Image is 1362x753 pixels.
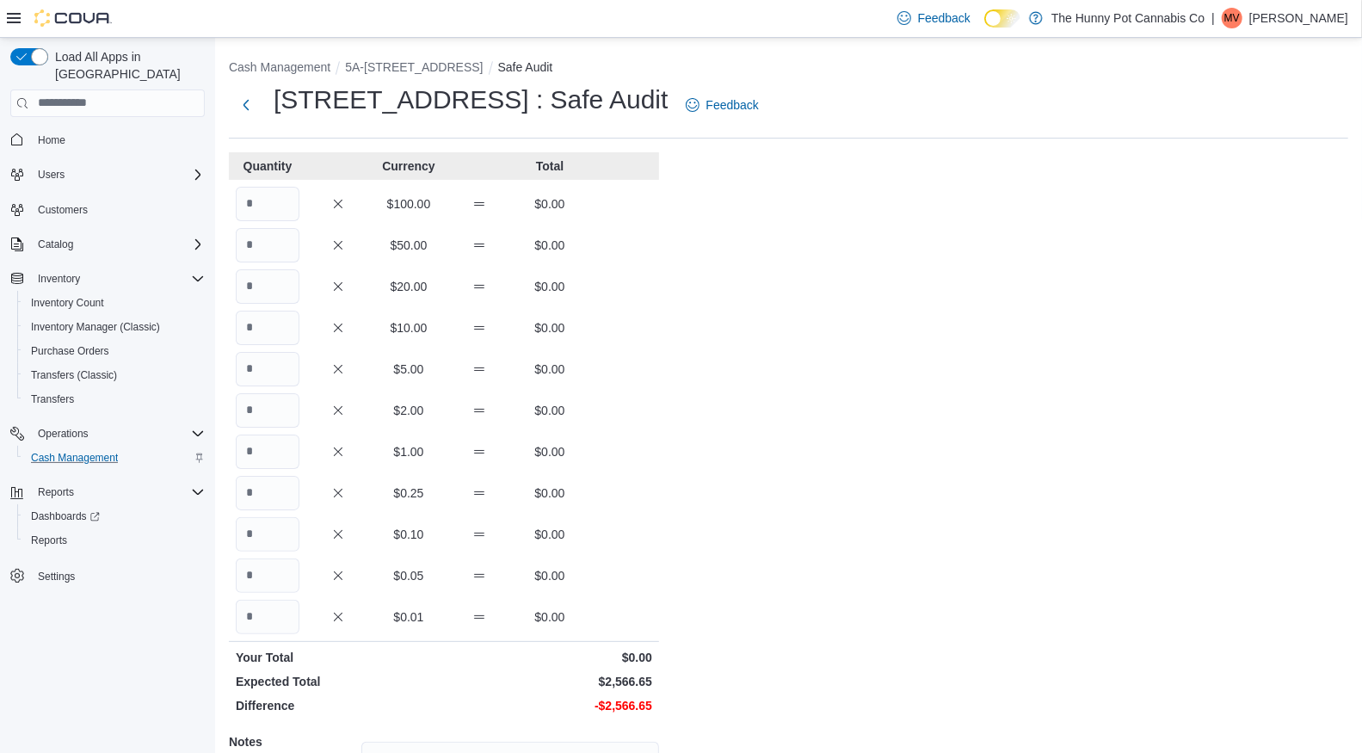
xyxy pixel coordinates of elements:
[236,517,299,552] input: Quantity
[498,60,553,74] button: Safe Audit
[31,368,117,382] span: Transfers (Classic)
[1211,8,1215,28] p: |
[31,423,96,444] button: Operations
[3,267,212,291] button: Inventory
[31,566,82,587] a: Settings
[24,506,107,527] a: Dashboards
[3,563,212,588] button: Settings
[17,446,212,470] button: Cash Management
[1249,8,1348,28] p: [PERSON_NAME]
[984,9,1020,28] input: Dark Mode
[274,83,669,117] h1: [STREET_ADDRESS] : Safe Audit
[31,344,109,358] span: Purchase Orders
[17,339,212,363] button: Purchase Orders
[377,526,441,543] p: $0.10
[24,447,205,468] span: Cash Management
[24,530,205,551] span: Reports
[31,296,104,310] span: Inventory Count
[679,88,766,122] a: Feedback
[38,238,73,251] span: Catalog
[377,443,441,460] p: $1.00
[518,319,582,336] p: $0.00
[447,649,652,666] p: $0.00
[38,168,65,182] span: Users
[377,278,441,295] p: $20.00
[3,197,212,222] button: Customers
[518,608,582,626] p: $0.00
[34,9,112,27] img: Cova
[518,485,582,502] p: $0.00
[38,570,75,583] span: Settings
[31,482,205,503] span: Reports
[10,120,205,633] nav: Complex example
[236,352,299,386] input: Quantity
[17,315,212,339] button: Inventory Manager (Classic)
[17,291,212,315] button: Inventory Count
[24,447,125,468] a: Cash Management
[377,157,441,175] p: Currency
[24,530,74,551] a: Reports
[17,528,212,552] button: Reports
[24,389,205,410] span: Transfers
[518,237,582,254] p: $0.00
[17,363,212,387] button: Transfers (Classic)
[918,9,971,27] span: Feedback
[447,673,652,690] p: $2,566.65
[518,361,582,378] p: $0.00
[31,129,205,151] span: Home
[31,130,72,151] a: Home
[31,268,87,289] button: Inventory
[38,272,80,286] span: Inventory
[377,361,441,378] p: $5.00
[24,317,205,337] span: Inventory Manager (Classic)
[377,608,441,626] p: $0.01
[31,509,100,523] span: Dashboards
[236,600,299,634] input: Quantity
[38,203,88,217] span: Customers
[31,534,67,547] span: Reports
[229,59,1348,79] nav: An example of EuiBreadcrumbs
[518,195,582,213] p: $0.00
[236,157,299,175] p: Quantity
[447,697,652,714] p: -$2,566.65
[17,504,212,528] a: Dashboards
[3,163,212,187] button: Users
[24,365,205,386] span: Transfers (Classic)
[345,60,483,74] button: 5A-[STREET_ADDRESS]
[24,365,124,386] a: Transfers (Classic)
[3,422,212,446] button: Operations
[1222,8,1242,28] div: Maly Vang
[229,88,263,122] button: Next
[377,237,441,254] p: $50.00
[377,195,441,213] p: $100.00
[236,311,299,345] input: Quantity
[229,60,330,74] button: Cash Management
[236,393,299,428] input: Quantity
[31,268,205,289] span: Inventory
[377,319,441,336] p: $10.00
[24,341,116,361] a: Purchase Orders
[236,673,441,690] p: Expected Total
[24,293,111,313] a: Inventory Count
[31,392,74,406] span: Transfers
[31,234,80,255] button: Catalog
[3,480,212,504] button: Reports
[518,402,582,419] p: $0.00
[31,451,118,465] span: Cash Management
[24,317,167,337] a: Inventory Manager (Classic)
[31,565,205,586] span: Settings
[38,485,74,499] span: Reports
[31,200,95,220] a: Customers
[236,697,441,714] p: Difference
[31,423,205,444] span: Operations
[518,567,582,584] p: $0.00
[377,402,441,419] p: $2.00
[518,526,582,543] p: $0.00
[236,228,299,262] input: Quantity
[24,506,205,527] span: Dashboards
[48,48,205,83] span: Load All Apps in [GEOGRAPHIC_DATA]
[17,387,212,411] button: Transfers
[706,96,759,114] span: Feedback
[236,435,299,469] input: Quantity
